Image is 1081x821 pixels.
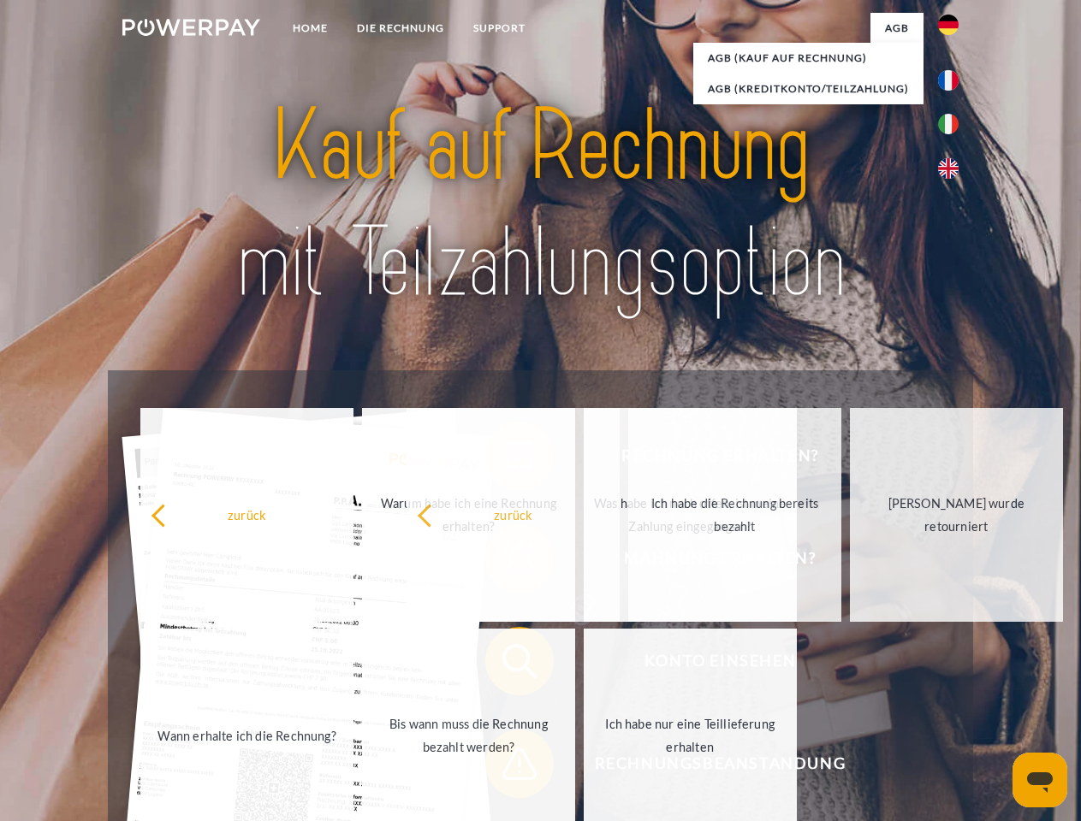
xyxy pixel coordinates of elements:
div: zurück [151,503,343,526]
div: Warum habe ich eine Rechnung erhalten? [372,492,565,538]
img: it [938,114,959,134]
img: fr [938,70,959,91]
div: Ich habe die Rechnung bereits bezahlt [639,492,831,538]
div: zurück [417,503,609,526]
img: title-powerpay_de.svg [163,82,918,328]
a: DIE RECHNUNG [342,13,459,44]
iframe: Schaltfläche zum Öffnen des Messaging-Fensters [1013,753,1067,807]
div: [PERSON_NAME] wurde retourniert [860,492,1053,538]
a: SUPPORT [459,13,540,44]
a: AGB (Kauf auf Rechnung) [693,43,924,74]
div: Wann erhalte ich die Rechnung? [151,724,343,747]
img: de [938,15,959,35]
a: AGB (Kreditkonto/Teilzahlung) [693,74,924,104]
a: Home [278,13,342,44]
div: Bis wann muss die Rechnung bezahlt werden? [372,712,565,759]
div: Ich habe nur eine Teillieferung erhalten [594,712,787,759]
a: agb [870,13,924,44]
img: en [938,158,959,179]
img: logo-powerpay-white.svg [122,19,260,36]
